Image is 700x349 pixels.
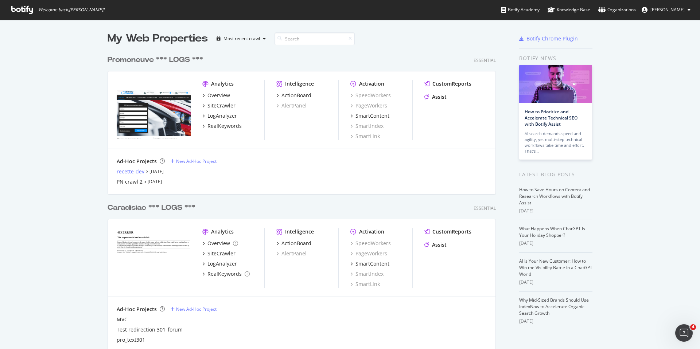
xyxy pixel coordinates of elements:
[117,326,183,333] a: Test redirection 301_forum
[636,4,696,16] button: [PERSON_NAME]
[519,297,589,316] a: Why Mid-Sized Brands Should Use IndexNow to Accelerate Organic Search Growth
[359,80,384,87] div: Activation
[207,260,237,267] div: LogAnalyzer
[276,250,307,257] a: AlertPanel
[519,279,592,286] div: [DATE]
[171,306,217,312] a: New Ad-Hoc Project
[38,7,104,13] span: Welcome back, [PERSON_NAME] !
[117,306,157,313] div: Ad-Hoc Projects
[519,187,590,206] a: How to Save Hours on Content and Research Workflows with Botify Assist
[424,228,471,235] a: CustomReports
[474,57,496,63] div: Essential
[276,240,311,247] a: ActionBoard
[359,228,384,235] div: Activation
[148,179,162,185] a: [DATE]
[525,109,577,127] a: How to Prioritize and Accelerate Technical SEO with Botify Assist
[519,240,592,247] div: [DATE]
[108,31,208,46] div: My Web Properties
[117,80,191,139] img: promoneuve.fr
[117,316,128,323] a: MVC
[424,93,447,101] a: Assist
[519,170,592,179] div: Latest Blog Posts
[519,54,592,62] div: Botify news
[117,168,144,175] a: recette-dev
[350,122,384,130] a: SmartIndex
[350,133,380,140] a: SmartLink
[432,241,447,248] div: Assist
[432,93,447,101] div: Assist
[285,80,314,87] div: Intelligence
[211,228,234,235] div: Analytics
[519,208,592,214] div: [DATE]
[598,6,636,13] div: Organizations
[526,35,578,42] div: Botify Chrome Plugin
[202,270,250,278] a: RealKeywords
[350,112,389,119] a: SmartContent
[350,102,387,109] a: PageWorkers
[424,241,447,248] a: Assist
[675,324,693,342] iframe: Intercom live chat
[276,92,311,99] a: ActionBoard
[548,6,590,13] div: Knowledge Base
[207,102,236,109] div: SiteCrawler
[207,250,236,257] div: SiteCrawler
[223,36,260,41] div: Most recent crawl
[276,102,307,109] a: AlertPanel
[211,80,234,87] div: Analytics
[424,80,471,87] a: CustomReports
[350,92,391,99] a: SpeedWorkers
[474,205,496,211] div: Essential
[432,80,471,87] div: CustomReports
[355,260,389,267] div: SmartContent
[117,228,191,287] img: caradisiac.com
[202,122,242,130] a: RealKeywords
[202,250,236,257] a: SiteCrawler
[202,92,230,99] a: Overview
[207,270,242,278] div: RealKeywords
[519,226,585,238] a: What Happens When ChatGPT Is Your Holiday Shopper?
[117,178,143,185] a: PN crawl 2
[207,92,230,99] div: Overview
[202,112,237,119] a: LogAnalyzer
[355,112,389,119] div: SmartContent
[202,102,236,109] a: SiteCrawler
[176,158,217,164] div: New Ad-Hoc Project
[171,158,217,164] a: New Ad-Hoc Project
[432,228,471,235] div: CustomReports
[285,228,314,235] div: Intelligence
[207,122,242,130] div: RealKeywords
[519,35,578,42] a: Botify Chrome Plugin
[202,240,238,247] a: Overview
[350,281,380,288] a: SmartLink
[149,168,164,174] a: [DATE]
[117,336,145,344] a: pro_text301
[202,260,237,267] a: LogAnalyzer
[519,258,592,277] a: AI Is Your New Customer: How to Win the Visibility Battle in a ChatGPT World
[690,324,696,330] span: 4
[117,158,157,165] div: Ad-Hoc Projects
[207,240,230,247] div: Overview
[350,240,391,247] a: SpeedWorkers
[281,240,311,247] div: ActionBoard
[350,260,389,267] a: SmartContent
[350,250,387,257] a: PageWorkers
[525,131,587,154] div: AI search demands speed and agility, yet multi-step technical workflows take time and effort. Tha...
[501,6,540,13] div: Botify Academy
[350,270,384,278] div: SmartIndex
[207,112,237,119] div: LogAnalyzer
[519,65,592,103] img: How to Prioritize and Accelerate Technical SEO with Botify Assist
